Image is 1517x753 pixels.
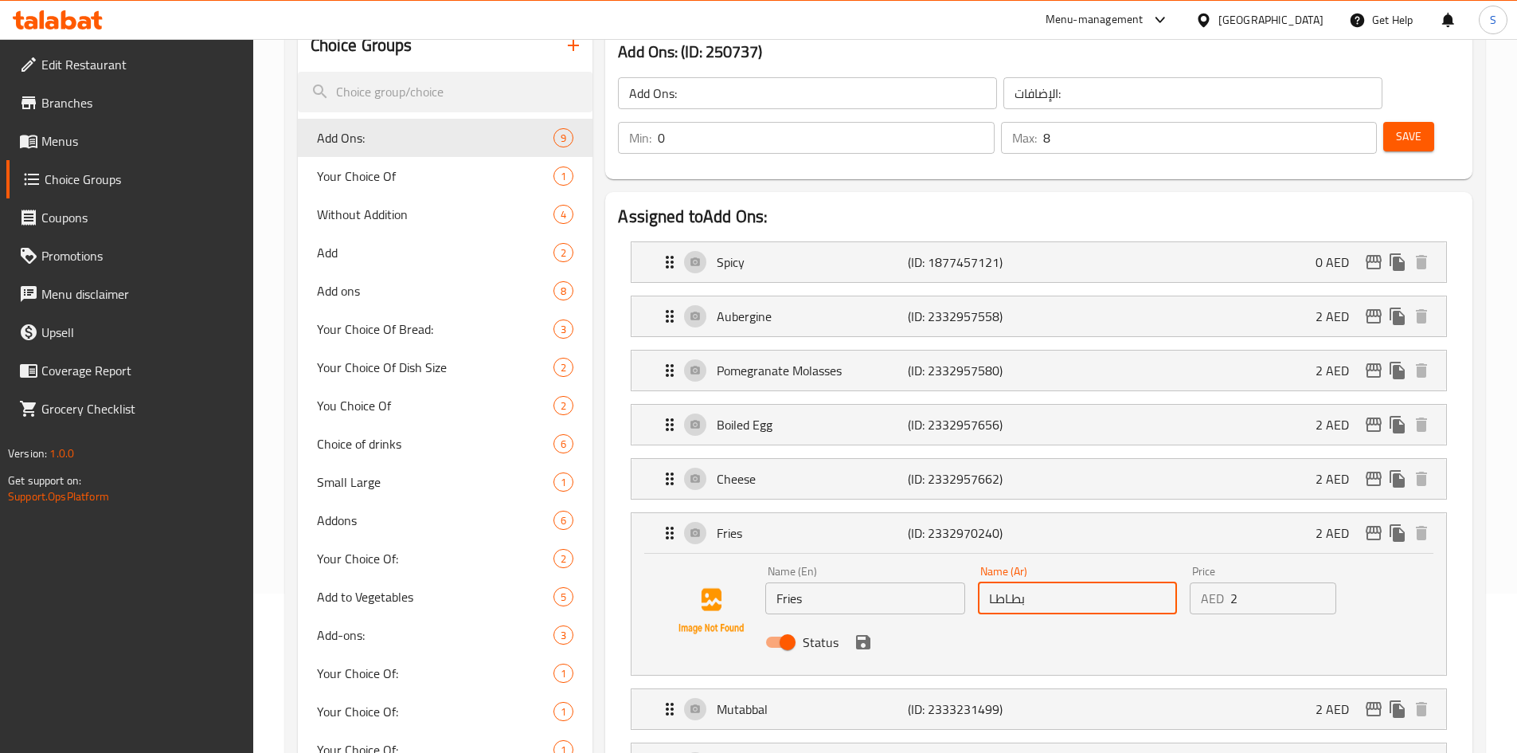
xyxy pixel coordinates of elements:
button: edit [1362,413,1386,437]
div: Choices [553,205,573,224]
span: 3 [554,322,573,337]
span: Your Choice Of Dish Size [317,358,554,377]
span: Add ons [317,281,554,300]
span: 2 [554,551,573,567]
div: Your Choice Of:1 [298,654,593,692]
p: 2 AED [1316,469,1362,488]
span: Without Addition [317,205,554,224]
button: duplicate [1386,304,1409,328]
span: Edit Restaurant [41,55,240,74]
span: Menus [41,131,240,151]
a: Branches [6,84,253,122]
a: Support.OpsPlatform [8,486,109,507]
div: Add2 [298,233,593,272]
span: Save [1396,127,1421,147]
div: Add-ons:3 [298,616,593,654]
p: 2 AED [1316,524,1362,543]
span: Status [803,633,839,652]
p: (ID: 2332957580) [908,361,1035,380]
div: [GEOGRAPHIC_DATA] [1218,11,1323,29]
li: Expand [618,452,1460,506]
span: Coupons [41,208,240,227]
p: Fries [717,524,907,543]
p: 2 AED [1316,700,1362,719]
button: delete [1409,250,1433,274]
input: search [298,72,593,112]
a: Promotions [6,237,253,275]
button: delete [1409,413,1433,437]
span: Your Choice Of Bread: [317,320,554,339]
p: (ID: 2332970240) [908,524,1035,543]
span: S [1490,11,1496,29]
button: delete [1409,304,1433,328]
div: Choices [553,434,573,453]
div: Add to Vegetables5 [298,578,593,616]
p: 0 AED [1316,253,1362,272]
button: edit [1362,697,1386,721]
button: save [851,630,875,654]
span: Choice of drinks [317,434,554,453]
div: Your Choice Of:1 [298,692,593,731]
p: Aubergine [717,307,907,326]
div: Addons6 [298,501,593,539]
span: Add [317,243,554,262]
span: 2 [554,360,573,375]
button: edit [1362,359,1386,382]
div: Choices [553,664,573,683]
a: Choice Groups [6,160,253,198]
button: edit [1362,467,1386,491]
div: Small Large1 [298,463,593,501]
a: Menus [6,122,253,160]
div: Choices [553,243,573,262]
span: 4 [554,207,573,222]
p: (ID: 2332957558) [908,307,1035,326]
span: Promotions [41,246,240,265]
p: Cheese [717,469,907,488]
button: duplicate [1386,521,1409,545]
span: Choice Groups [45,170,240,189]
span: Add to Vegetables [317,587,554,606]
div: Choices [553,358,573,377]
div: You Choice Of2 [298,386,593,425]
div: Menu-management [1046,10,1144,29]
h2: Choice Groups [311,33,412,57]
p: (ID: 2332957662) [908,469,1035,488]
span: 1.0.0 [49,443,74,464]
span: Add-ons: [317,626,554,645]
button: duplicate [1386,250,1409,274]
div: Add Ons:9 [298,119,593,157]
button: edit [1362,250,1386,274]
p: Spicy [717,253,907,272]
li: Expand [618,235,1460,289]
button: delete [1409,521,1433,545]
div: Expand [631,459,1446,499]
button: delete [1409,359,1433,382]
h3: Add Ons: (ID: 250737) [618,39,1460,65]
div: Choices [553,473,573,492]
span: Branches [41,93,240,112]
div: Choices [553,281,573,300]
div: Expand [631,242,1446,282]
button: duplicate [1386,359,1409,382]
span: 1 [554,475,573,490]
div: Choice of drinks6 [298,425,593,463]
input: Enter name Ar [978,582,1177,614]
span: Your Choice Of: [317,664,554,683]
p: Mutabbal [717,700,907,719]
p: (ID: 2333231499) [908,700,1035,719]
div: Your Choice Of Bread:3 [298,310,593,348]
div: Choices [553,167,573,186]
li: Expand [618,682,1460,736]
span: 2 [554,398,573,414]
span: Coverage Report [41,361,240,380]
button: duplicate [1386,413,1409,437]
p: 2 AED [1316,361,1362,380]
span: Version: [8,443,47,464]
input: Please enter price [1230,582,1336,614]
button: edit [1362,521,1386,545]
p: Boiled Egg [717,415,907,434]
span: 6 [554,437,573,452]
span: Grocery Checklist [41,399,240,418]
div: Choices [553,511,573,530]
li: Expand [618,289,1460,343]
